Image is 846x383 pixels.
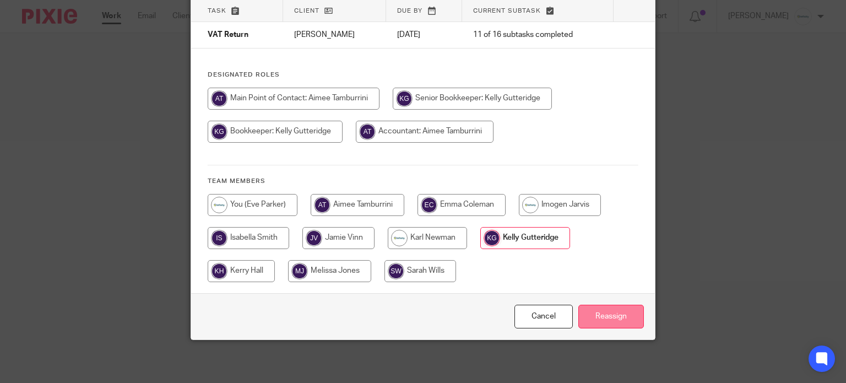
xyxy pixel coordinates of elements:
[462,22,614,48] td: 11 of 16 subtasks completed
[294,8,319,14] span: Client
[397,29,451,40] p: [DATE]
[208,8,226,14] span: Task
[208,31,248,39] span: VAT Return
[578,305,644,328] input: Reassign
[208,71,639,79] h4: Designated Roles
[294,29,375,40] p: [PERSON_NAME]
[208,177,639,186] h4: Team members
[473,8,541,14] span: Current subtask
[397,8,422,14] span: Due by
[514,305,573,328] a: Close this dialog window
